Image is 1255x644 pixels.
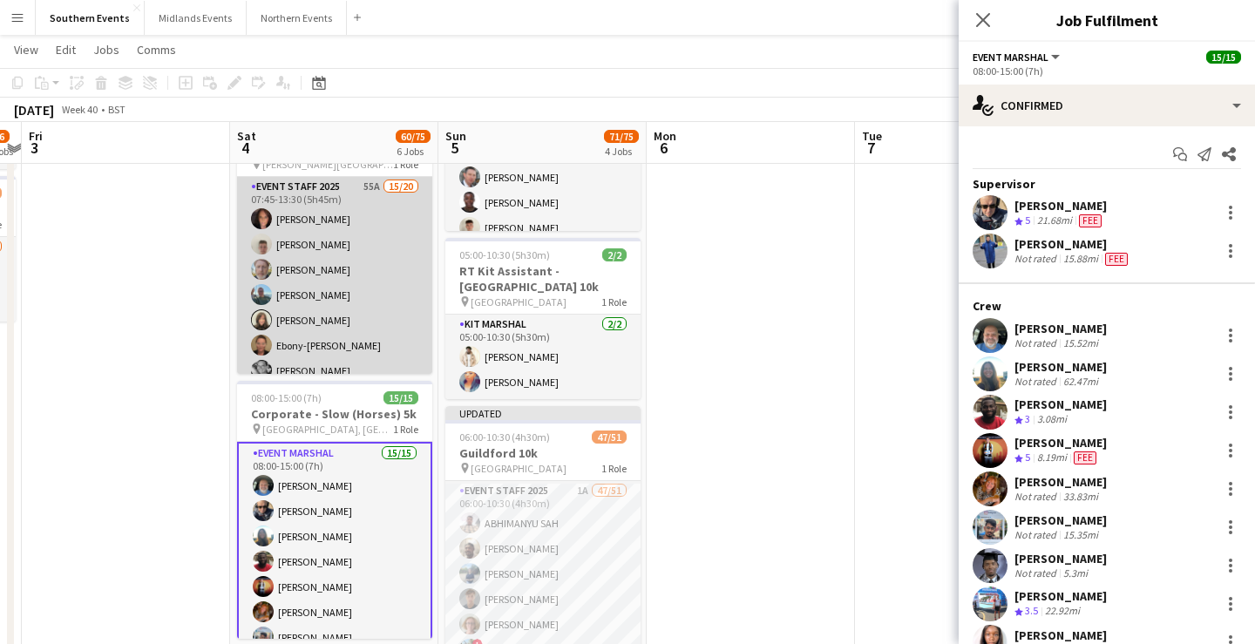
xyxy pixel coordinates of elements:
span: Sat [237,128,256,144]
span: 5 [1025,214,1030,227]
div: 3.08mi [1034,412,1070,427]
div: [PERSON_NAME] [1014,321,1107,336]
div: 21.68mi [1034,214,1075,228]
app-job-card: 08:00-15:00 (7h)15/15Corporate - Slow (Horses) 5k [GEOGRAPHIC_DATA], [GEOGRAPHIC_DATA]1 RoleEvent... [237,381,432,639]
span: Mon [654,128,676,144]
div: BST [108,103,125,116]
span: 3 [26,138,43,158]
div: [PERSON_NAME] [1014,474,1107,490]
button: Northern Events [247,1,347,35]
div: 15.88mi [1060,252,1102,266]
div: Not rated [1014,566,1060,580]
div: 6 Jobs [397,145,430,158]
span: Comms [137,42,176,58]
span: 05:00-10:30 (5h30m) [459,248,550,261]
h3: Job Fulfilment [959,9,1255,31]
span: 1 Role [393,423,418,436]
span: 06:00-10:30 (4h30m) [459,430,550,444]
div: [PERSON_NAME] [1014,359,1107,375]
div: Not rated [1014,336,1060,349]
div: 08:00-15:00 (7h) [973,64,1241,78]
button: Midlands Events [145,1,247,35]
span: View [14,42,38,58]
a: Jobs [86,38,126,61]
app-job-card: 07:45-13:30 (5h45m)15/20[PERSON_NAME] + Run [PERSON_NAME][GEOGRAPHIC_DATA], [GEOGRAPHIC_DATA], [G... [237,116,432,374]
span: 5 [443,138,466,158]
div: Updated [445,406,641,420]
div: 4 Jobs [605,145,638,158]
span: 1 Role [601,462,627,475]
div: [PERSON_NAME] [1014,236,1131,252]
div: 22.92mi [1041,604,1083,619]
div: [PERSON_NAME] [1014,627,1107,643]
span: Edit [56,42,76,58]
span: Tue [862,128,882,144]
span: Fee [1074,451,1096,464]
div: [PERSON_NAME] [1014,588,1107,604]
h3: Guildford 10k [445,445,641,461]
div: 8.19mi [1034,451,1070,465]
span: [PERSON_NAME][GEOGRAPHIC_DATA], [GEOGRAPHIC_DATA], [GEOGRAPHIC_DATA] [262,158,393,171]
h3: Corporate - Slow (Horses) 5k [237,406,432,422]
span: Fri [29,128,43,144]
a: View [7,38,45,61]
span: 60/75 [396,130,431,143]
div: Crew has different fees then in role [1075,214,1105,228]
span: 15/15 [383,391,418,404]
div: Not rated [1014,490,1060,503]
span: 5 [1025,451,1030,464]
div: Not rated [1014,252,1060,266]
div: 62.47mi [1060,375,1102,388]
app-card-role: Kit Marshal2/205:00-10:30 (5h30m)[PERSON_NAME][PERSON_NAME] [445,315,641,399]
span: 7 [859,138,882,158]
div: 15.52mi [1060,336,1102,349]
div: [DATE] [14,101,54,119]
div: Crew has different fees then in role [1070,451,1100,465]
span: Sun [445,128,466,144]
div: Not rated [1014,375,1060,388]
span: 6 [651,138,676,158]
div: Not rated [1014,528,1060,541]
a: Comms [130,38,183,61]
span: 2/2 [602,248,627,261]
div: [PERSON_NAME] [1014,198,1107,214]
span: Fee [1105,253,1128,266]
span: 1 Role [601,295,627,308]
div: [PERSON_NAME] [1014,551,1107,566]
div: Supervisor [959,176,1255,192]
div: [PERSON_NAME] [1014,435,1107,451]
div: 5.3mi [1060,566,1091,580]
span: 15/15 [1206,51,1241,64]
span: Jobs [93,42,119,58]
div: [PERSON_NAME] [1014,397,1107,412]
span: 08:00-15:00 (7h) [251,391,322,404]
span: Fee [1079,214,1102,227]
h3: RT Kit Assistant - [GEOGRAPHIC_DATA] 10k [445,263,641,295]
span: 71/75 [604,130,639,143]
span: 47/51 [592,430,627,444]
span: 1 Role [393,158,418,171]
div: Crew [959,298,1255,314]
a: Edit [49,38,83,61]
span: 3.5 [1025,604,1038,617]
div: 15.35mi [1060,528,1102,541]
div: 33.83mi [1060,490,1102,503]
button: Event Marshal [973,51,1062,64]
div: [PERSON_NAME] [1014,512,1107,528]
span: [GEOGRAPHIC_DATA] [471,295,566,308]
div: Confirmed [959,85,1255,126]
span: [GEOGRAPHIC_DATA] [471,462,566,475]
span: Week 40 [58,103,101,116]
span: Event Marshal [973,51,1048,64]
button: Southern Events [36,1,145,35]
span: 3 [1025,412,1030,425]
span: 4 [234,138,256,158]
div: Crew has different fees then in role [1102,252,1131,266]
span: [GEOGRAPHIC_DATA], [GEOGRAPHIC_DATA] [262,423,393,436]
app-job-card: 05:00-10:30 (5h30m)2/2RT Kit Assistant - [GEOGRAPHIC_DATA] 10k [GEOGRAPHIC_DATA]1 RoleKit Marshal... [445,238,641,399]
